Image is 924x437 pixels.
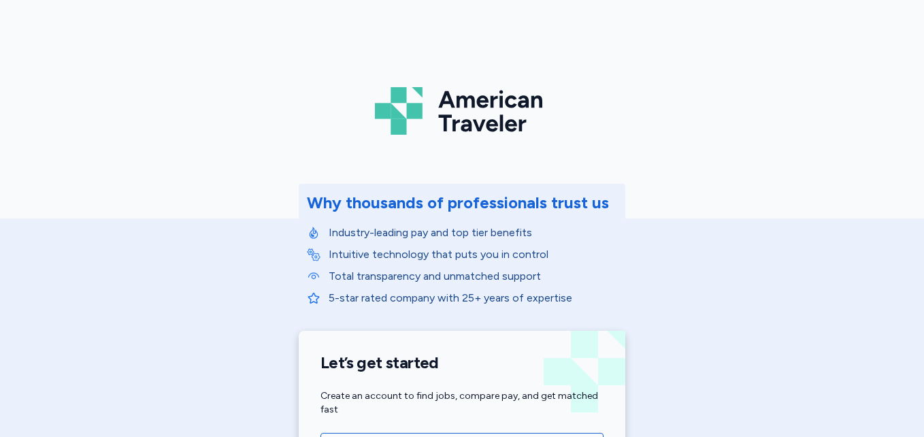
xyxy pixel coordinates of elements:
[329,290,617,306] p: 5-star rated company with 25+ years of expertise
[320,389,604,417] div: Create an account to find jobs, compare pay, and get matched fast
[329,225,617,241] p: Industry-leading pay and top tier benefits
[329,268,617,285] p: Total transparency and unmatched support
[320,353,604,373] h1: Let’s get started
[307,192,609,214] div: Why thousands of professionals trust us
[329,246,617,263] p: Intuitive technology that puts you in control
[375,82,549,140] img: Logo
